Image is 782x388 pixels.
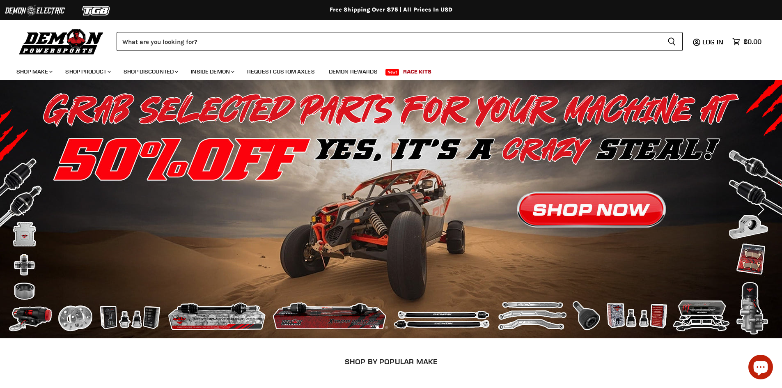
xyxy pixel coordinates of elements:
[10,63,57,80] a: Shop Make
[702,38,723,46] span: Log in
[4,3,66,18] img: Demon Electric Logo 2
[699,38,728,46] a: Log in
[743,38,761,46] span: $0.00
[73,357,709,366] h2: SHOP BY POPULAR MAKE
[66,3,127,18] img: TGB Logo 2
[16,27,106,56] img: Demon Powersports
[14,201,31,218] button: Previous
[117,63,183,80] a: Shop Discounted
[728,36,766,48] a: $0.00
[394,326,397,329] li: Page dot 3
[746,355,775,381] inbox-online-store-chat: Shopify online store chat
[117,32,683,51] form: Product
[385,326,388,329] li: Page dot 2
[385,69,399,76] span: New!
[403,326,406,329] li: Page dot 4
[185,63,239,80] a: Inside Demon
[376,326,379,329] li: Page dot 1
[323,63,384,80] a: Demon Rewards
[117,32,661,51] input: Search
[751,201,768,218] button: Next
[661,32,683,51] button: Search
[63,6,720,14] div: Free Shipping Over $75 | All Prices In USD
[397,63,438,80] a: Race Kits
[241,63,321,80] a: Request Custom Axles
[59,63,116,80] a: Shop Product
[10,60,759,80] ul: Main menu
